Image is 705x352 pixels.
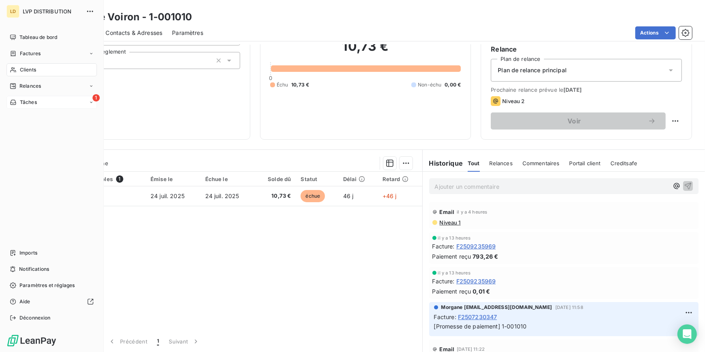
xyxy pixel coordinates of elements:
[270,38,461,63] h2: 10,73 €
[71,10,192,24] h3: Vapple Voiron - 1-001010
[105,29,162,37] span: Contacts & Adresses
[150,192,185,199] span: 24 juil. 2025
[103,57,110,64] input: Ajouter une valeur
[92,94,100,101] span: 1
[418,81,441,89] span: Non-échu
[563,86,582,93] span: [DATE]
[23,8,81,15] span: LVP DISTRIBUTION
[490,160,513,166] span: Relances
[20,99,37,106] span: Tâches
[383,192,397,199] span: +46 j
[522,160,560,166] span: Commentaires
[438,235,471,240] span: il y a 13 heures
[501,118,648,124] span: Voir
[6,5,19,18] div: LD
[260,192,291,200] span: 10,73 €
[502,98,524,104] span: Niveau 2
[439,219,461,226] span: Niveau 1
[570,160,601,166] span: Portail client
[432,287,471,296] span: Paiement reçu
[343,192,354,199] span: 46 j
[438,270,471,275] span: il y a 13 heures
[491,112,666,130] button: Voir
[677,324,697,344] div: Open Intercom Messenger
[610,160,638,166] span: Creditsafe
[456,242,496,251] span: F2509235969
[157,337,159,346] span: 1
[20,50,41,57] span: Factures
[555,305,583,310] span: [DATE] 11:58
[457,209,487,214] span: il y a 4 heures
[205,192,239,199] span: 24 juil. 2025
[441,304,552,311] span: Morgane [EMAIL_ADDRESS][DOMAIN_NAME]
[6,334,57,347] img: Logo LeanPay
[19,314,51,322] span: Déconnexion
[19,266,49,273] span: Notifications
[498,66,567,74] span: Plan de relance principal
[491,86,682,93] span: Prochaine relance prévue le
[269,75,272,81] span: 0
[440,209,455,215] span: Email
[6,295,97,308] a: Aide
[103,333,152,350] button: Précédent
[20,66,36,73] span: Clients
[458,313,497,321] span: F2507230347
[434,313,456,321] span: Facture :
[205,176,250,182] div: Échue le
[456,277,496,285] span: F2509235969
[635,26,676,39] button: Actions
[19,249,37,257] span: Imports
[343,176,373,182] div: Délai
[116,175,123,183] span: 1
[172,29,203,37] span: Paramètres
[291,81,309,89] span: 10,73 €
[468,160,480,166] span: Tout
[19,282,75,289] span: Paramètres et réglages
[423,158,463,168] h6: Historique
[383,176,417,182] div: Retard
[152,333,164,350] button: 1
[432,242,455,251] span: Facture :
[260,176,291,182] div: Solde dû
[277,81,288,89] span: Échu
[150,176,196,182] div: Émise le
[473,287,490,296] span: 0,01 €
[432,252,471,261] span: Paiement reçu
[432,277,455,285] span: Facture :
[457,347,485,352] span: [DATE] 11:22
[434,323,527,330] span: [Promesse de paiement] 1-001010
[19,82,41,90] span: Relances
[473,252,498,261] span: 793,26 €
[301,190,325,202] span: échue
[491,44,682,54] h6: Relance
[19,34,57,41] span: Tableau de bord
[301,176,333,182] div: Statut
[19,298,30,305] span: Aide
[445,81,461,89] span: 0,00 €
[164,333,205,350] button: Suivant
